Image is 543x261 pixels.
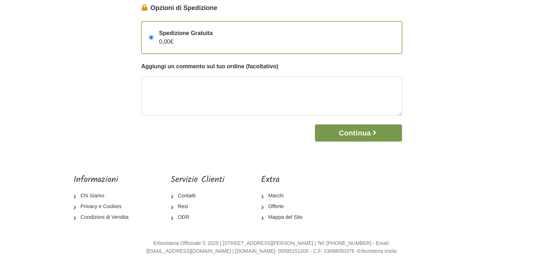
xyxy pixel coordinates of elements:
button: Continua [315,124,402,142]
a: Erboristeria Imola [357,248,397,254]
small: Erboristeria Officinale © 2025 | [STREET_ADDRESS][PERSON_NAME] | Tel: [PHONE_NUMBER] - Email: [EM... [146,240,397,254]
a: Offerte [261,201,308,212]
a: Chi Siamo [74,191,134,201]
iframe: fb:page Facebook Social Plugin [345,175,469,200]
legend: Opzioni di Spedizione [141,3,402,13]
a: Marchi [261,191,308,201]
a: ODR [171,212,225,223]
h5: Servizio Clienti [171,175,225,185]
a: Condizioni di Vendita [74,212,134,223]
span: Spedizione Gratuita [159,29,213,38]
a: Resi [171,201,225,212]
a: Contatti [171,191,225,201]
div: 0,00€ [154,29,213,46]
a: Mappa del Sito [261,212,308,223]
strong: Aggiungi un commento sul tuo ordine (facoltativo) [141,63,278,69]
a: Privacy e Cookies [74,201,134,212]
input: Spedizione Gratuita0,00€ [149,35,154,40]
h5: Extra [261,175,308,185]
h5: Informazioni [74,175,134,185]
